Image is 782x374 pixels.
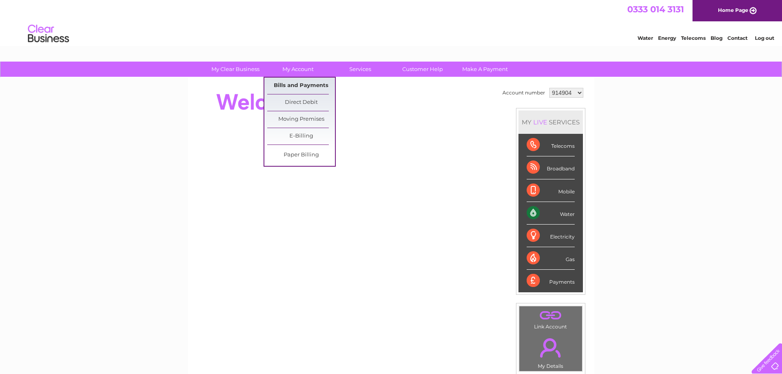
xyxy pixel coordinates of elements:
[527,202,575,225] div: Water
[202,62,269,77] a: My Clear Business
[264,62,332,77] a: My Account
[28,21,69,46] img: logo.png
[197,5,585,40] div: Clear Business is a trading name of Verastar Limited (registered in [GEOGRAPHIC_DATA] No. 3667643...
[267,128,335,145] a: E-Billing
[527,270,575,292] div: Payments
[519,306,582,332] td: Link Account
[681,35,706,41] a: Telecoms
[518,110,583,134] div: MY SERVICES
[451,62,519,77] a: Make A Payment
[638,35,653,41] a: Water
[527,225,575,247] div: Electricity
[658,35,676,41] a: Energy
[755,35,774,41] a: Log out
[267,94,335,111] a: Direct Debit
[532,118,549,126] div: LIVE
[521,308,580,323] a: .
[527,134,575,156] div: Telecoms
[267,147,335,163] a: Paper Billing
[727,35,748,41] a: Contact
[527,247,575,270] div: Gas
[267,78,335,94] a: Bills and Payments
[326,62,394,77] a: Services
[527,179,575,202] div: Mobile
[389,62,456,77] a: Customer Help
[500,86,547,100] td: Account number
[711,35,722,41] a: Blog
[521,333,580,362] a: .
[267,111,335,128] a: Moving Premises
[527,156,575,179] div: Broadband
[627,4,684,14] a: 0333 014 3131
[519,331,582,372] td: My Details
